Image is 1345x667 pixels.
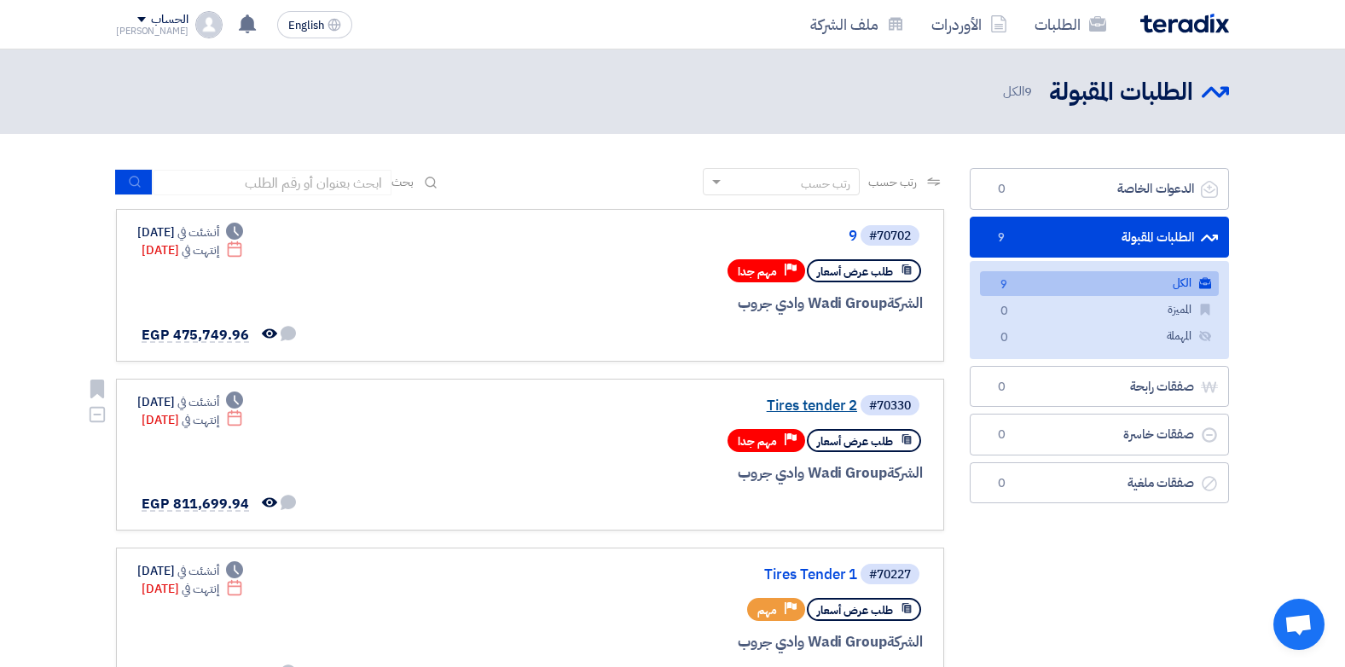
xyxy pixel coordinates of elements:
span: مهم جدا [738,433,777,449]
span: 0 [994,303,1014,321]
span: 0 [991,426,1012,444]
span: EGP 475,749.96 [142,325,249,345]
span: طلب عرض أسعار [817,602,893,618]
span: 0 [991,475,1012,492]
span: الشركة [887,631,924,652]
div: رتب حسب [801,175,850,193]
a: صفقات خاسرة0 [970,414,1229,455]
a: الأوردرات [918,4,1021,44]
span: إنتهت في [182,241,218,259]
div: #70227 [869,569,911,581]
a: 9 [516,229,857,244]
div: [DATE] [137,223,243,241]
span: English [288,20,324,32]
div: [PERSON_NAME] [116,26,188,36]
span: 9 [991,229,1012,246]
span: بحث [391,173,414,191]
span: طلب عرض أسعار [817,264,893,280]
span: 0 [991,181,1012,198]
div: Wadi Group وادي جروب [513,293,923,315]
button: English [277,11,352,38]
img: Teradix logo [1140,14,1229,33]
div: [DATE] [137,393,243,411]
span: أنشئت في [177,223,218,241]
span: الكل [1003,82,1035,101]
input: ابحث بعنوان أو رقم الطلب [153,170,391,195]
a: الكل [980,271,1219,296]
div: Wadi Group وادي جروب [513,462,923,484]
div: الحساب [151,13,188,27]
div: Wadi Group وادي جروب [513,631,923,653]
span: الشركة [887,293,924,314]
span: أنشئت في [177,562,218,580]
span: رتب حسب [868,173,917,191]
a: الطلبات [1021,4,1120,44]
span: 0 [994,329,1014,347]
div: [DATE] [142,411,243,429]
span: طلب عرض أسعار [817,433,893,449]
div: [DATE] [137,562,243,580]
span: مهم [757,602,777,618]
span: إنتهت في [182,411,218,429]
span: مهم جدا [738,264,777,280]
a: ملف الشركة [797,4,918,44]
span: إنتهت في [182,580,218,598]
span: 0 [991,379,1012,396]
a: Tires Tender 1 [516,567,857,583]
a: المميزة [980,298,1219,322]
a: المهملة [980,324,1219,349]
span: EGP 811,699.94 [142,494,249,514]
a: صفقات رابحة0 [970,366,1229,408]
a: Open chat [1273,599,1325,650]
div: #70702 [869,230,911,242]
img: profile_test.png [195,11,223,38]
a: صفقات ملغية0 [970,462,1229,504]
span: الشركة [887,462,924,484]
span: 9 [1024,82,1032,101]
div: [DATE] [142,241,243,259]
div: [DATE] [142,580,243,598]
a: Tires tender 2 [516,398,857,414]
h2: الطلبات المقبولة [1049,76,1193,109]
span: 9 [994,276,1014,294]
span: أنشئت في [177,393,218,411]
div: #70330 [869,400,911,412]
a: الدعوات الخاصة0 [970,168,1229,210]
a: الطلبات المقبولة9 [970,217,1229,258]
